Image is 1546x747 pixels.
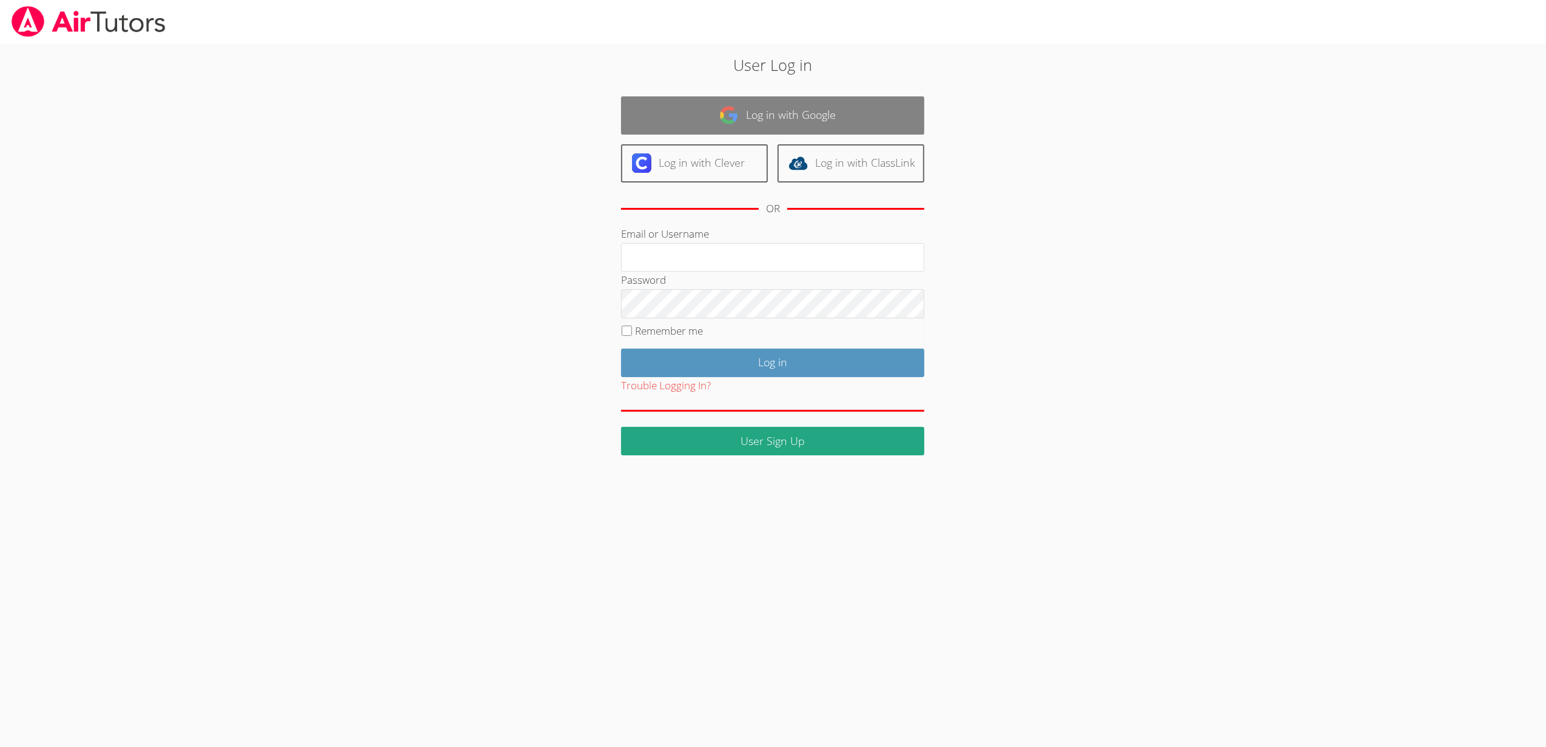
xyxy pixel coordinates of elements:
img: airtutors_banner-c4298cdbf04f3fff15de1276eac7730deb9818008684d7c2e4769d2f7ddbe033.png [10,6,167,37]
a: Log in with Google [621,96,924,135]
label: Password [621,273,666,287]
label: Remember me [636,324,704,338]
label: Email or Username [621,227,709,241]
a: User Sign Up [621,427,924,455]
a: Log in with ClassLink [778,144,924,183]
h2: User Log in [355,53,1190,76]
img: clever-logo-6eab21bc6e7a338710f1a6ff85c0baf02591cd810cc4098c63d3a4b26e2feb20.svg [632,153,651,173]
input: Log in [621,349,924,377]
a: Log in with Clever [621,144,768,183]
img: classlink-logo-d6bb404cc1216ec64c9a2012d9dc4662098be43eaf13dc465df04b49fa7ab582.svg [788,153,808,173]
button: Trouble Logging In? [621,377,711,395]
div: OR [766,200,780,218]
img: google-logo-50288ca7cdecda66e5e0955fdab243c47b7ad437acaf1139b6f446037453330a.svg [719,106,739,125]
